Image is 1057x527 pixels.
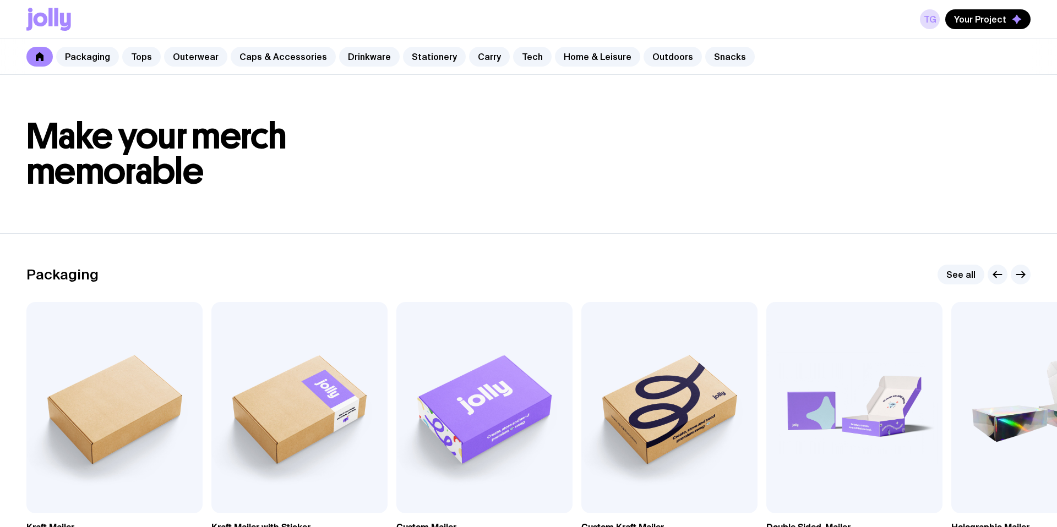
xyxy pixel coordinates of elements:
a: Caps & Accessories [231,47,336,67]
a: Tech [513,47,552,67]
a: Stationery [403,47,466,67]
a: Drinkware [339,47,400,67]
a: Outerwear [164,47,227,67]
h2: Packaging [26,266,99,283]
a: TG [920,9,940,29]
a: Packaging [56,47,119,67]
a: Outdoors [644,47,702,67]
a: See all [938,265,984,284]
a: Snacks [705,47,755,67]
a: Home & Leisure [555,47,640,67]
button: Your Project [945,9,1031,29]
span: Your Project [954,14,1006,25]
a: Tops [122,47,161,67]
span: Make your merch memorable [26,114,287,193]
a: Carry [469,47,510,67]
